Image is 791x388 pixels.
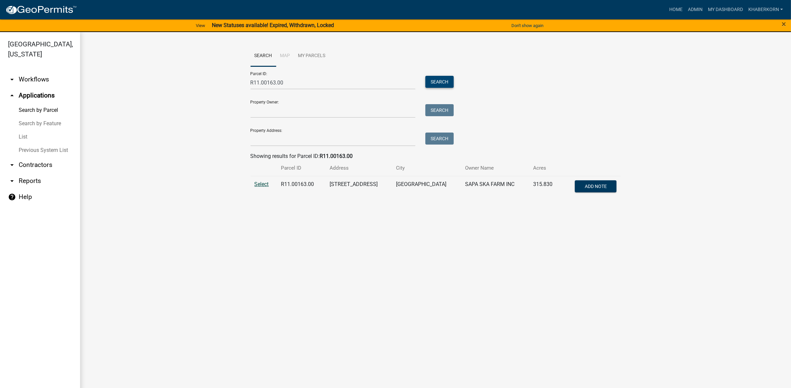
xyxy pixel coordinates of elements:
[746,3,786,16] a: khaberkorn
[461,176,529,198] td: SAPA SKA FARM INC
[585,183,607,189] span: Add Note
[425,104,454,116] button: Search
[8,75,16,83] i: arrow_drop_down
[667,3,685,16] a: Home
[277,160,326,176] th: Parcel ID
[461,160,529,176] th: Owner Name
[8,193,16,201] i: help
[212,22,334,28] strong: New Statuses available! Expired, Withdrawn, Locked
[251,45,276,67] a: Search
[392,160,461,176] th: City
[294,45,330,67] a: My Parcels
[8,161,16,169] i: arrow_drop_down
[425,76,454,88] button: Search
[320,153,353,159] strong: R11.00163.00
[575,180,617,192] button: Add Note
[529,160,562,176] th: Acres
[251,152,621,160] div: Showing results for Parcel ID:
[255,181,269,187] a: Select
[326,176,392,198] td: [STREET_ADDRESS]
[782,20,786,28] button: Close
[392,176,461,198] td: [GEOGRAPHIC_DATA]
[529,176,562,198] td: 315.830
[8,177,16,185] i: arrow_drop_down
[685,3,705,16] a: Admin
[326,160,392,176] th: Address
[8,91,16,100] i: arrow_drop_up
[193,20,208,31] a: View
[705,3,746,16] a: My Dashboard
[782,19,786,29] span: ×
[277,176,326,198] td: R11.00163.00
[509,20,546,31] button: Don't show again
[425,133,454,145] button: Search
